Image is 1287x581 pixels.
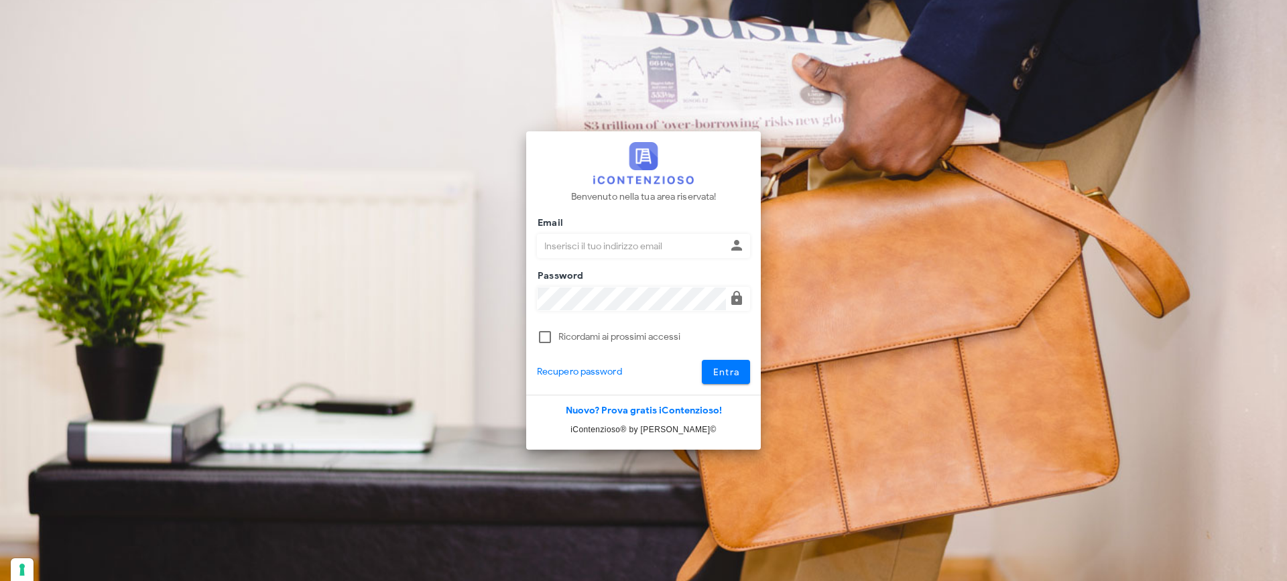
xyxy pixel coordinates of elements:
p: iContenzioso® by [PERSON_NAME]© [526,423,761,436]
button: Le tue preferenze relative al consenso per le tecnologie di tracciamento [11,558,34,581]
label: Email [534,216,563,230]
input: Inserisci il tuo indirizzo email [538,235,726,257]
a: Nuovo? Prova gratis iContenzioso! [566,405,722,416]
label: Ricordami ai prossimi accessi [558,330,750,344]
span: Entra [713,367,740,378]
a: Recupero password [537,365,622,379]
p: Benvenuto nella tua area riservata! [571,190,717,204]
label: Password [534,269,584,283]
button: Entra [702,360,751,384]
